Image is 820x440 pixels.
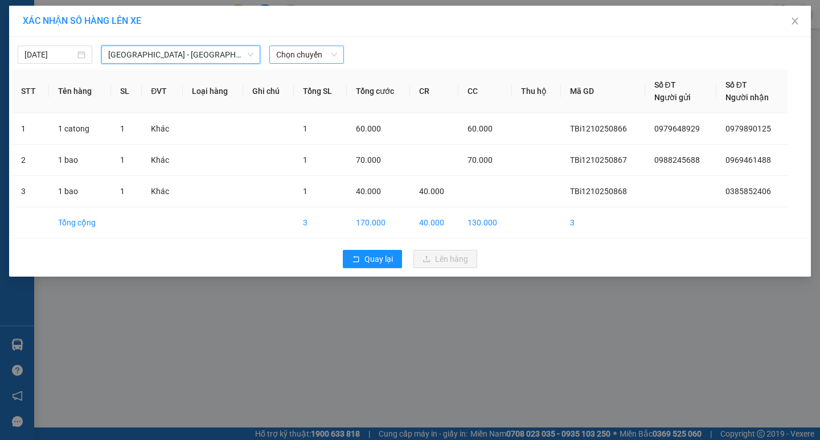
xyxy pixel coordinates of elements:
th: Loại hàng [183,69,243,113]
span: - [33,29,36,39]
td: 1 bao [49,145,112,176]
th: ĐVT [142,69,183,113]
span: 1 [120,155,125,165]
td: 3 [12,176,49,207]
th: Tên hàng [49,69,112,113]
button: uploadLên hàng [413,250,477,268]
span: - [35,77,89,87]
span: 40.000 [419,187,444,196]
span: 1 [303,187,307,196]
span: Người gửi [654,93,691,102]
span: 0385852406 [38,77,89,87]
span: 70.000 [356,155,381,165]
span: down [247,51,254,58]
th: STT [12,69,49,113]
td: 1 bao [49,176,112,207]
th: CR [410,69,458,113]
span: Số ĐT [725,80,747,89]
span: VP [PERSON_NAME] - [33,41,140,71]
span: Gửi [9,46,20,55]
button: Close [779,6,811,38]
span: 60.000 [468,124,493,133]
span: Người nhận [725,93,769,102]
td: 2 [12,145,49,176]
span: 1 [303,155,307,165]
td: 130.000 [458,207,512,238]
th: CC [458,69,512,113]
span: Hà Nội - Thái Thụy (45 chỗ) [108,46,253,63]
td: 3 [561,207,645,238]
span: 0979648929 [654,124,700,133]
th: Mã GD [561,69,645,113]
span: 1 [120,124,125,133]
span: close [790,17,799,26]
span: TBi1210250867 [570,155,627,165]
span: TBi1210250868 [570,187,627,196]
span: 0385852406 [725,187,771,196]
span: 0979890125 [725,124,771,133]
span: 70.000 [468,155,493,165]
th: SL [111,69,142,113]
td: 170.000 [347,207,410,238]
td: 40.000 [410,207,458,238]
span: 40.000 [356,187,381,196]
button: rollbackQuay lại [343,250,402,268]
th: Thu hộ [512,69,561,113]
td: 1 [12,113,49,145]
th: Tổng cước [347,69,410,113]
td: 1 catong [49,113,112,145]
input: 12/10/2025 [24,48,75,61]
span: rollback [352,255,360,264]
span: XÁC NHẬN SỐ HÀNG LÊN XE [23,15,141,26]
span: 1 [303,124,307,133]
strong: HOTLINE : [67,17,105,25]
td: 3 [294,207,347,238]
th: Tổng SL [294,69,347,113]
span: 60.000 [356,124,381,133]
span: Chọn chuyến [276,46,337,63]
span: 0969461488 [725,155,771,165]
strong: CÔNG TY VẬN TẢI ĐỨC TRƯỞNG [24,6,147,15]
td: Khác [142,145,183,176]
td: Khác [142,176,183,207]
span: 0988245688 [654,155,700,165]
td: Tổng cộng [49,207,112,238]
th: Ghi chú [243,69,294,113]
td: Khác [142,113,183,145]
span: 1 [120,187,125,196]
span: TBi1210250866 [570,124,627,133]
span: Số ĐT [654,80,676,89]
span: 14 [PERSON_NAME], [PERSON_NAME] [33,41,140,71]
span: Quay lại [364,253,393,265]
